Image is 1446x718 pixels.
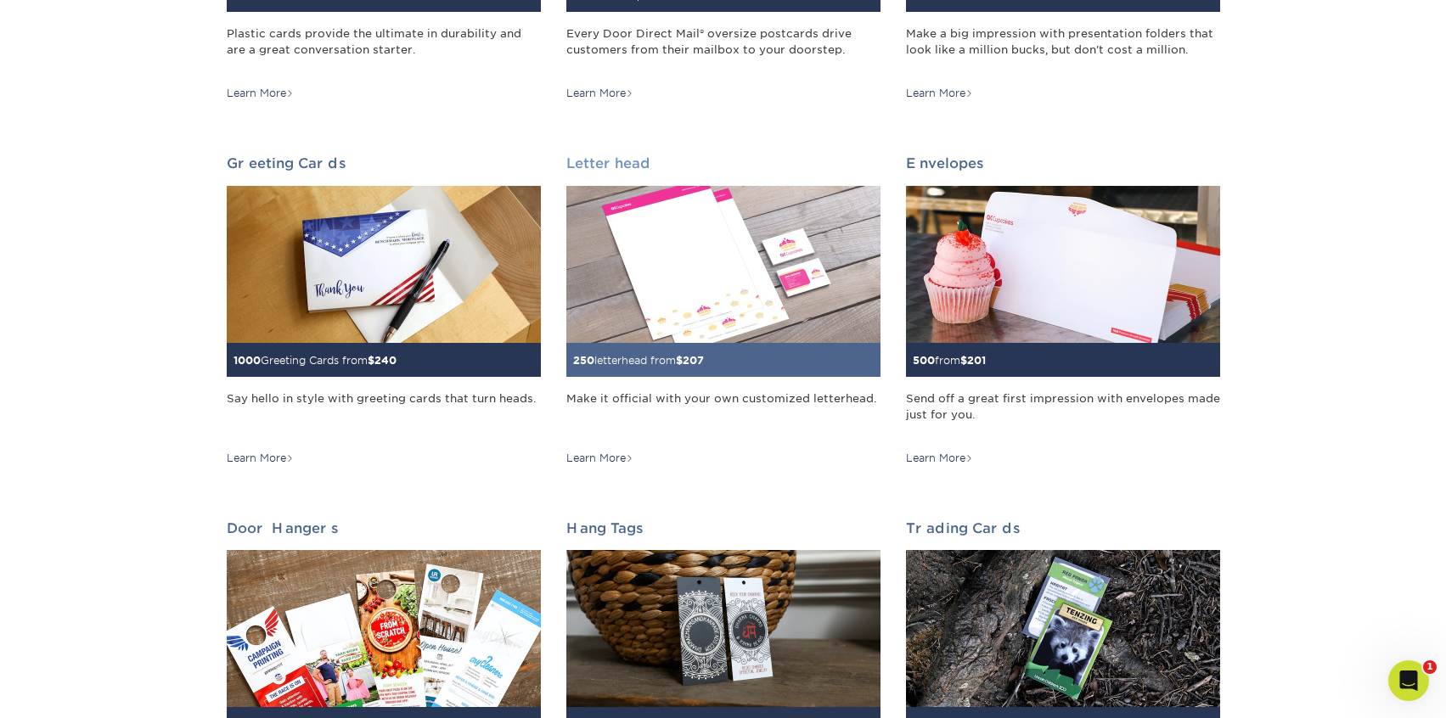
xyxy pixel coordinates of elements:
small: from [913,354,986,367]
img: Letterhead [566,186,881,343]
h2: Greeting Cards [227,155,541,171]
div: Learn More [906,86,973,101]
h2: Envelopes [906,155,1220,171]
span: $ [368,354,374,367]
img: Greeting Cards [227,186,541,343]
img: Trading Cards [906,550,1220,707]
span: 1 [1423,660,1437,674]
img: Door Hangers [227,550,541,707]
div: Say hello in style with greeting cards that turn heads. [227,390,541,440]
iframe: Intercom live chat [1388,660,1429,701]
span: $ [676,354,683,367]
div: Learn More [227,451,294,466]
h2: Letterhead [566,155,881,171]
small: letterhead from [573,354,704,367]
div: Every Door Direct Mail® oversize postcards drive customers from their mailbox to your doorstep. [566,25,881,75]
h2: Trading Cards [906,520,1220,536]
small: Greeting Cards from [233,354,397,367]
div: Make a big impression with presentation folders that look like a million bucks, but don't cost a ... [906,25,1220,75]
h2: Hang Tags [566,520,881,536]
img: Hang Tags [566,550,881,707]
img: Envelopes [906,186,1220,343]
h2: Door Hangers [227,520,541,536]
span: 500 [913,354,935,367]
a: Envelopes 500from$201 Send off a great first impression with envelopes made just for you. Learn More [906,155,1220,466]
div: Learn More [566,86,633,101]
div: Send off a great first impression with envelopes made just for you. [906,390,1220,440]
a: Greeting Cards 1000Greeting Cards from$240 Say hello in style with greeting cards that turn heads... [227,155,541,466]
span: 201 [967,354,986,367]
span: 240 [374,354,397,367]
div: Make it official with your own customized letterhead. [566,390,881,440]
span: 1000 [233,354,261,367]
span: $ [960,354,967,367]
div: Learn More [906,451,973,466]
span: 207 [683,354,704,367]
span: 250 [573,354,594,367]
a: Letterhead 250letterhead from$207 Make it official with your own customized letterhead. Learn More [566,155,881,466]
div: Learn More [566,451,633,466]
div: Plastic cards provide the ultimate in durability and are a great conversation starter. [227,25,541,75]
div: Learn More [227,86,294,101]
